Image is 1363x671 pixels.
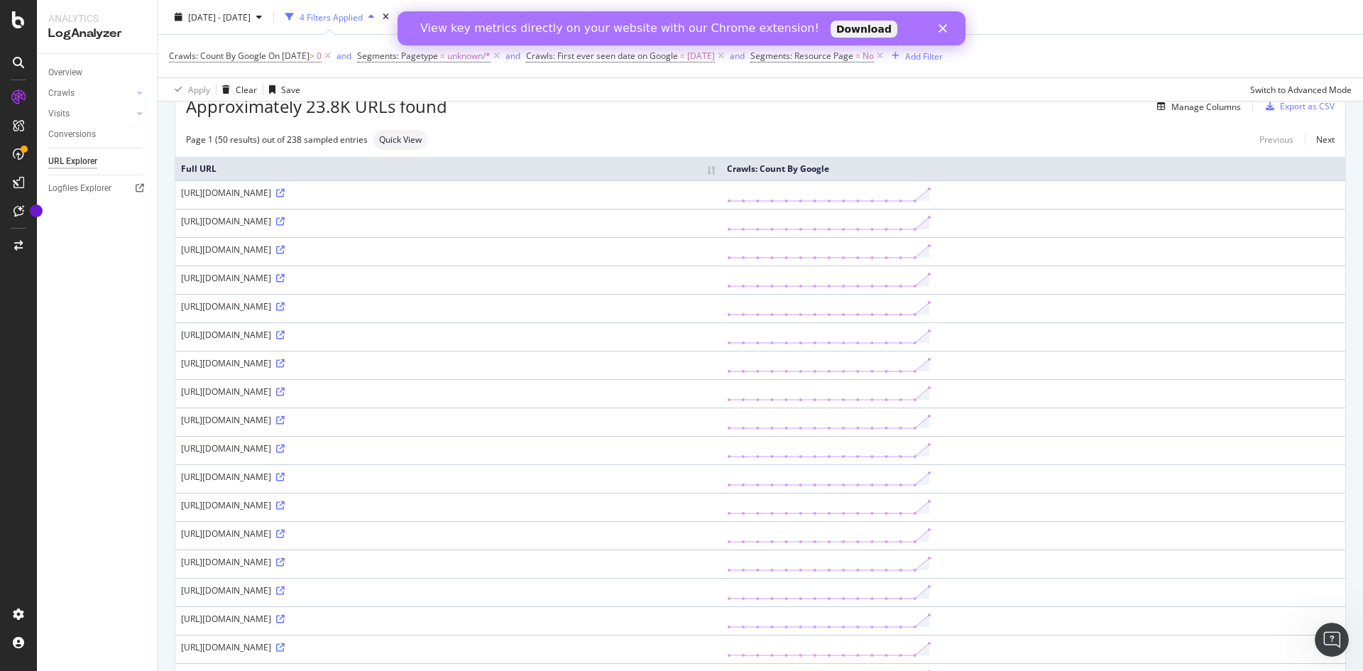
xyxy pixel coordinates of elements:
div: [URL][DOMAIN_NAME] [181,300,716,312]
a: Overview [48,65,147,80]
div: Switch to Advanced Mode [1250,83,1352,95]
a: URL Explorer [48,154,147,169]
div: [URL][DOMAIN_NAME] [181,528,716,540]
div: LogAnalyzer [48,26,146,42]
button: Export as CSV [1260,95,1335,118]
iframe: Intercom live chat banner [398,11,965,45]
div: Logfiles Explorer [48,181,111,196]
div: [URL][DOMAIN_NAME] [181,613,716,625]
div: [URL][DOMAIN_NAME] [181,272,716,284]
div: [URL][DOMAIN_NAME] [181,641,716,653]
div: neutral label [373,130,427,150]
div: Manage Columns [1171,101,1241,113]
span: Approximately 23.8K URLs found [186,94,447,119]
div: and [336,50,351,62]
button: [DATE] - [DATE] [169,6,268,28]
div: Close [541,13,555,21]
a: Next [1305,129,1335,150]
span: Crawls: Count By Google [169,50,266,62]
span: [DATE] - [DATE] [188,11,251,23]
div: and [730,50,745,62]
a: Conversions [48,127,147,142]
div: Export as CSV [1280,100,1335,112]
button: and [336,49,351,62]
button: and [730,49,745,62]
div: Visits [48,107,70,121]
div: Clear [236,83,257,95]
a: Logfiles Explorer [48,181,147,196]
div: [URL][DOMAIN_NAME] [181,442,716,454]
div: Analytics [48,11,146,26]
span: Segments: Resource Page [750,50,853,62]
div: Conversions [48,127,96,142]
span: Segments: Pagetype [357,50,438,62]
button: Save [263,78,300,101]
div: [URL][DOMAIN_NAME] [181,329,716,341]
span: Quick View [379,136,422,144]
div: [URL][DOMAIN_NAME] [181,414,716,426]
div: Page 1 (50 results) out of 238 sampled entries [186,133,368,146]
th: Full URL: activate to sort column ascending [175,157,721,180]
span: unknown/* [447,46,491,66]
span: 0 [317,46,322,66]
div: [URL][DOMAIN_NAME] [181,556,716,568]
span: Crawls: First ever seen date on Google [526,50,678,62]
button: Segments [404,6,471,28]
span: No [863,46,874,66]
div: [URL][DOMAIN_NAME] [181,187,716,199]
div: [URL][DOMAIN_NAME] [181,215,716,227]
div: times [380,10,392,24]
div: [URL][DOMAIN_NAME] [181,584,716,596]
div: URL Explorer [48,154,97,169]
div: Save [281,83,300,95]
div: Apply [188,83,210,95]
button: and [505,49,520,62]
a: Visits [48,107,133,121]
span: = [440,50,445,62]
div: [URL][DOMAIN_NAME] [181,499,716,511]
span: > [310,50,314,62]
div: Crawls [48,86,75,101]
div: [URL][DOMAIN_NAME] [181,357,716,369]
div: and [505,50,520,62]
button: Apply [169,78,210,101]
button: Clear [217,78,257,101]
div: [URL][DOMAIN_NAME] [181,471,716,483]
button: Add Filter [886,48,943,65]
div: [URL][DOMAIN_NAME] [181,386,716,398]
div: Tooltip anchor [30,204,43,217]
span: [DATE] [687,46,715,66]
div: 4 Filters Applied [300,11,363,23]
div: [URL][DOMAIN_NAME] [181,244,716,256]
span: = [680,50,685,62]
button: 4 Filters Applied [280,6,380,28]
button: Switch to Advanced Mode [1244,78,1352,101]
button: Manage Columns [1151,98,1241,115]
span: On [DATE] [268,50,310,62]
span: = [855,50,860,62]
div: Add Filter [905,50,943,62]
a: Crawls [48,86,133,101]
div: Overview [48,65,82,80]
iframe: Intercom live chat [1315,623,1349,657]
th: Crawls: Count By Google [721,157,1345,180]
